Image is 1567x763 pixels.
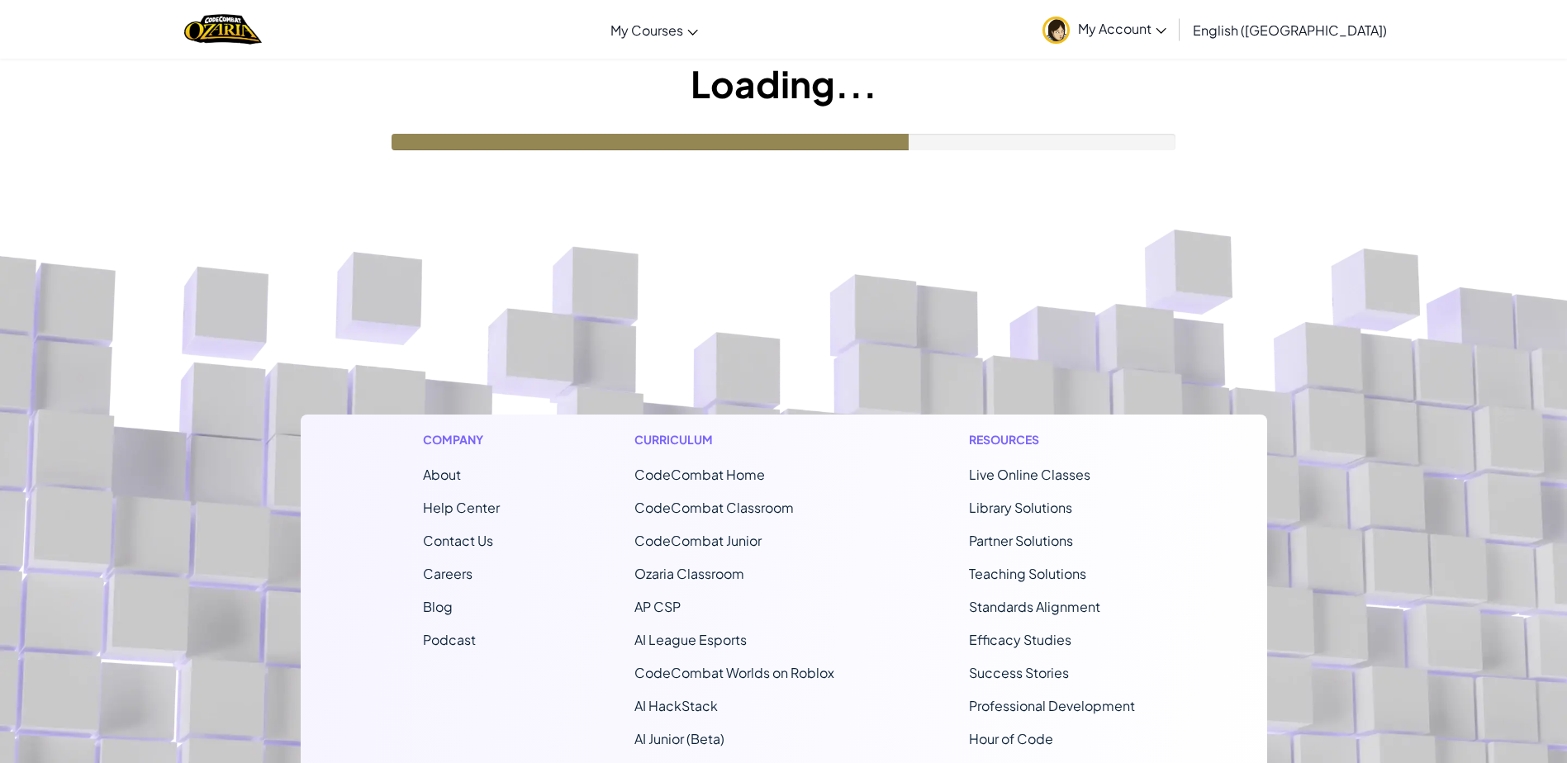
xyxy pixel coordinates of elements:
[969,565,1086,582] a: Teaching Solutions
[634,499,794,516] a: CodeCombat Classroom
[602,7,706,52] a: My Courses
[1078,20,1166,37] span: My Account
[969,499,1072,516] a: Library Solutions
[423,431,500,448] h1: Company
[634,730,724,747] a: AI Junior (Beta)
[969,631,1071,648] a: Efficacy Studies
[969,730,1053,747] a: Hour of Code
[610,21,683,39] span: My Courses
[969,598,1100,615] a: Standards Alignment
[969,532,1073,549] a: Partner Solutions
[634,598,681,615] a: AP CSP
[634,631,747,648] a: AI League Esports
[1193,21,1387,39] span: English ([GEOGRAPHIC_DATA])
[184,12,261,46] a: Ozaria by CodeCombat logo
[634,565,744,582] a: Ozaria Classroom
[969,664,1069,681] a: Success Stories
[634,697,718,714] a: AI HackStack
[969,466,1090,483] a: Live Online Classes
[634,664,834,681] a: CodeCombat Worlds on Roblox
[1042,17,1070,44] img: avatar
[423,598,453,615] a: Blog
[1185,7,1395,52] a: English ([GEOGRAPHIC_DATA])
[634,466,765,483] span: CodeCombat Home
[423,631,476,648] a: Podcast
[1034,3,1175,55] a: My Account
[184,12,261,46] img: Home
[423,532,493,549] span: Contact Us
[969,697,1135,714] a: Professional Development
[423,565,472,582] a: Careers
[423,466,461,483] a: About
[423,499,500,516] a: Help Center
[969,431,1145,448] h1: Resources
[634,532,762,549] a: CodeCombat Junior
[634,431,834,448] h1: Curriculum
